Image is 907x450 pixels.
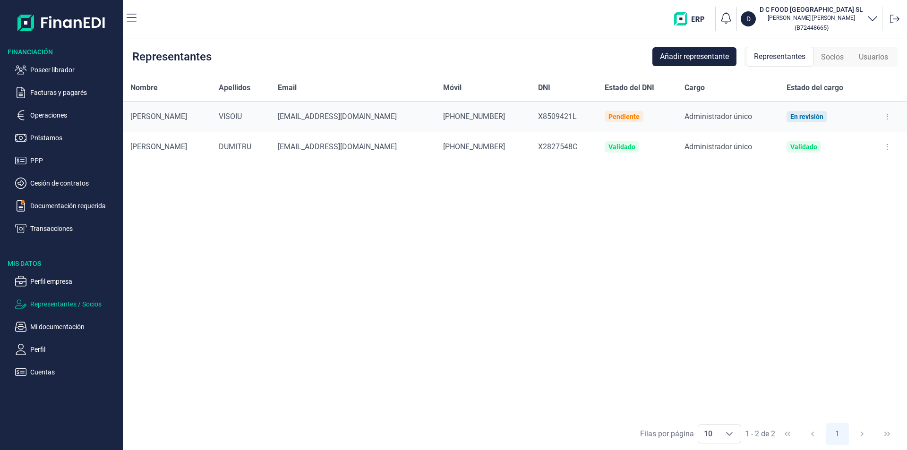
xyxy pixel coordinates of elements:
[15,321,119,332] button: Mi documentación
[15,344,119,355] button: Perfil
[30,223,119,234] p: Transacciones
[746,14,751,24] p: D
[30,200,119,212] p: Documentación requerida
[30,298,119,310] p: Representantes / Socios
[640,428,694,440] div: Filas por página
[538,112,577,121] span: X8509421L
[538,82,550,93] span: DNI
[15,110,119,121] button: Operaciones
[876,423,898,445] button: Last Page
[15,223,119,234] button: Transacciones
[790,143,817,151] div: Validado
[30,110,119,121] p: Operaciones
[685,112,752,121] span: Administrador único
[30,321,119,332] p: Mi documentación
[15,155,119,166] button: PPP
[30,276,119,287] p: Perfil empresa
[443,142,505,151] span: [PHONE_NUMBER]
[652,47,736,66] button: Añadir representante
[787,82,843,93] span: Estado del cargo
[826,423,849,445] button: Page 1
[608,143,635,151] div: Validado
[746,47,813,67] div: Representantes
[17,8,106,38] img: Logo de aplicación
[219,112,242,121] span: VISOIU
[15,298,119,310] button: Representantes / Socios
[15,178,119,189] button: Cesión de contratos
[278,142,397,151] span: [EMAIL_ADDRESS][DOMAIN_NAME]
[278,112,397,121] span: [EMAIL_ADDRESS][DOMAIN_NAME]
[30,87,119,98] p: Facturas y pagarés
[30,132,119,144] p: Préstamos
[851,48,896,67] div: Usuarios
[15,366,119,378] button: Cuentas
[130,112,187,121] span: [PERSON_NAME]
[608,113,640,120] div: Pendiente
[15,132,119,144] button: Préstamos
[443,112,505,121] span: [PHONE_NUMBER]
[605,82,654,93] span: Estado del DNI
[660,51,729,62] span: Añadir representante
[685,82,705,93] span: Cargo
[30,366,119,378] p: Cuentas
[30,178,119,189] p: Cesión de contratos
[698,425,718,443] span: 10
[795,24,829,31] small: Copiar cif
[821,51,844,63] span: Socios
[130,142,187,151] span: [PERSON_NAME]
[741,5,878,33] button: DD C FOOD [GEOGRAPHIC_DATA] SL[PERSON_NAME] [PERSON_NAME](B72448665)
[130,82,158,93] span: Nombre
[745,430,775,438] span: 1 - 2 de 2
[30,64,119,76] p: Poseer librador
[718,425,741,443] div: Choose
[685,142,752,151] span: Administrador único
[859,51,888,63] span: Usuarios
[851,423,873,445] button: Next Page
[443,82,462,93] span: Móvil
[278,82,297,93] span: Email
[30,344,119,355] p: Perfil
[776,423,799,445] button: First Page
[674,12,711,25] img: erp
[15,276,119,287] button: Perfil empresa
[760,5,863,14] h3: D C FOOD [GEOGRAPHIC_DATA] SL
[219,142,251,151] span: DUMITRU
[801,423,824,445] button: Previous Page
[813,48,851,67] div: Socios
[754,51,805,62] span: Representantes
[30,155,119,166] p: PPP
[219,82,250,93] span: Apellidos
[15,64,119,76] button: Poseer librador
[760,14,863,22] p: [PERSON_NAME] [PERSON_NAME]
[15,200,119,212] button: Documentación requerida
[790,113,823,120] div: En revisión
[132,51,212,62] div: Representantes
[15,87,119,98] button: Facturas y pagarés
[538,142,577,151] span: X2827548C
